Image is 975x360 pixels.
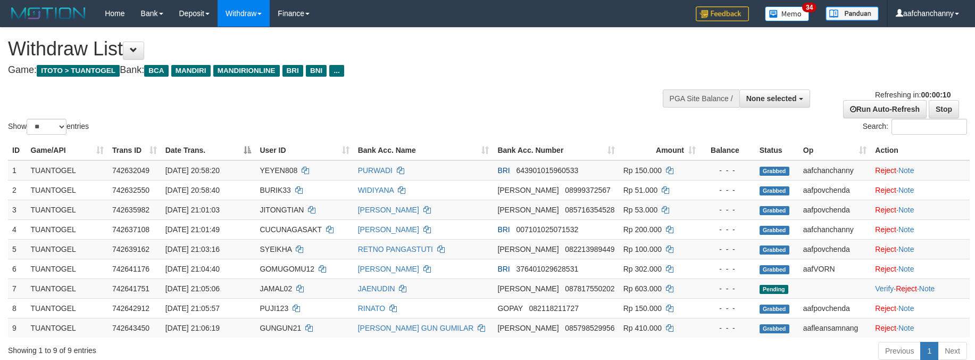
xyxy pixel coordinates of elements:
[165,166,220,175] span: [DATE] 20:58:20
[704,185,751,195] div: - - -
[871,141,970,160] th: Action
[799,219,871,239] td: aafchanchanny
[112,186,149,194] span: 742632550
[565,186,611,194] span: Copy 08999372567 to clipboard
[165,324,220,332] span: [DATE] 21:06:19
[165,265,220,273] span: [DATE] 21:04:40
[112,324,149,332] span: 742643450
[358,225,419,234] a: [PERSON_NAME]
[27,180,108,200] td: TUANTOGEL
[497,324,559,332] span: [PERSON_NAME]
[27,200,108,219] td: TUANTOGEL
[165,284,220,293] span: [DATE] 21:05:06
[843,100,927,118] a: Run Auto-Refresh
[8,341,398,356] div: Showing 1 to 9 of 9 entries
[27,219,108,239] td: TUANTOGEL
[27,318,108,338] td: TUANTOGEL
[919,284,935,293] a: Note
[112,206,149,214] span: 742635982
[760,226,789,235] span: Grabbed
[898,245,914,253] a: Note
[112,245,149,253] span: 742639162
[213,65,280,77] span: MANDIRIONLINE
[306,65,327,77] span: BNI
[623,304,662,313] span: Rp 150.000
[27,259,108,279] td: TUANTOGEL
[704,303,751,314] div: - - -
[704,224,751,235] div: - - -
[760,167,789,176] span: Grabbed
[704,204,751,215] div: - - -
[516,166,578,175] span: Copy 643901015960533 to clipboard
[898,324,914,332] a: Note
[875,206,896,214] a: Reject
[165,225,220,234] span: [DATE] 21:01:49
[871,160,970,181] td: ·
[704,264,751,274] div: - - -
[260,265,314,273] span: GOMUGOMU12
[260,225,321,234] span: CUCUNAGASAKT
[875,91,951,99] span: Refreshing in:
[623,225,662,234] span: Rp 200.000
[623,284,662,293] span: Rp 603.000
[929,100,959,118] a: Stop
[8,141,27,160] th: ID
[358,324,474,332] a: [PERSON_NAME] GUN GUMILAR
[920,342,938,360] a: 1
[112,265,149,273] span: 742641176
[799,160,871,181] td: aafchanchanny
[760,186,789,195] span: Grabbed
[144,65,168,77] span: BCA
[938,342,967,360] a: Next
[875,245,896,253] a: Reject
[497,225,510,234] span: BRI
[8,239,27,259] td: 5
[8,38,639,60] h1: Withdraw List
[878,342,921,360] a: Previous
[696,6,749,21] img: Feedback.jpg
[875,225,896,234] a: Reject
[826,6,879,21] img: panduan.png
[8,65,639,76] h4: Game: Bank:
[898,304,914,313] a: Note
[27,298,108,318] td: TUANTOGEL
[623,324,662,332] span: Rp 410.000
[802,3,816,12] span: 34
[799,141,871,160] th: Op: activate to sort column ascending
[260,245,291,253] span: SYEIKHA
[898,265,914,273] a: Note
[8,200,27,219] td: 3
[760,324,789,333] span: Grabbed
[663,89,739,108] div: PGA Site Balance /
[799,259,871,279] td: aafVORN
[112,225,149,234] span: 742637108
[493,141,619,160] th: Bank Acc. Number: activate to sort column ascending
[875,166,896,175] a: Reject
[619,141,700,160] th: Amount: activate to sort column ascending
[112,304,149,313] span: 742642912
[8,180,27,200] td: 2
[165,304,220,313] span: [DATE] 21:05:57
[565,324,614,332] span: Copy 085798529956 to clipboard
[871,298,970,318] td: ·
[529,304,579,313] span: Copy 082118211727 to clipboard
[565,245,614,253] span: Copy 082213989449 to clipboard
[863,119,967,135] label: Search:
[260,284,292,293] span: JAMAL02
[497,206,559,214] span: [PERSON_NAME]
[765,6,810,21] img: Button%20Memo.svg
[497,245,559,253] span: [PERSON_NAME]
[358,186,394,194] a: WIDIYANA
[623,206,658,214] span: Rp 53.000
[358,166,393,175] a: PURWADI
[497,166,510,175] span: BRI
[565,206,614,214] span: Copy 085716354528 to clipboard
[704,283,751,294] div: - - -
[746,94,797,103] span: None selected
[875,186,896,194] a: Reject
[8,298,27,318] td: 8
[871,259,970,279] td: ·
[27,279,108,298] td: TUANTOGEL
[898,225,914,234] a: Note
[871,180,970,200] td: ·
